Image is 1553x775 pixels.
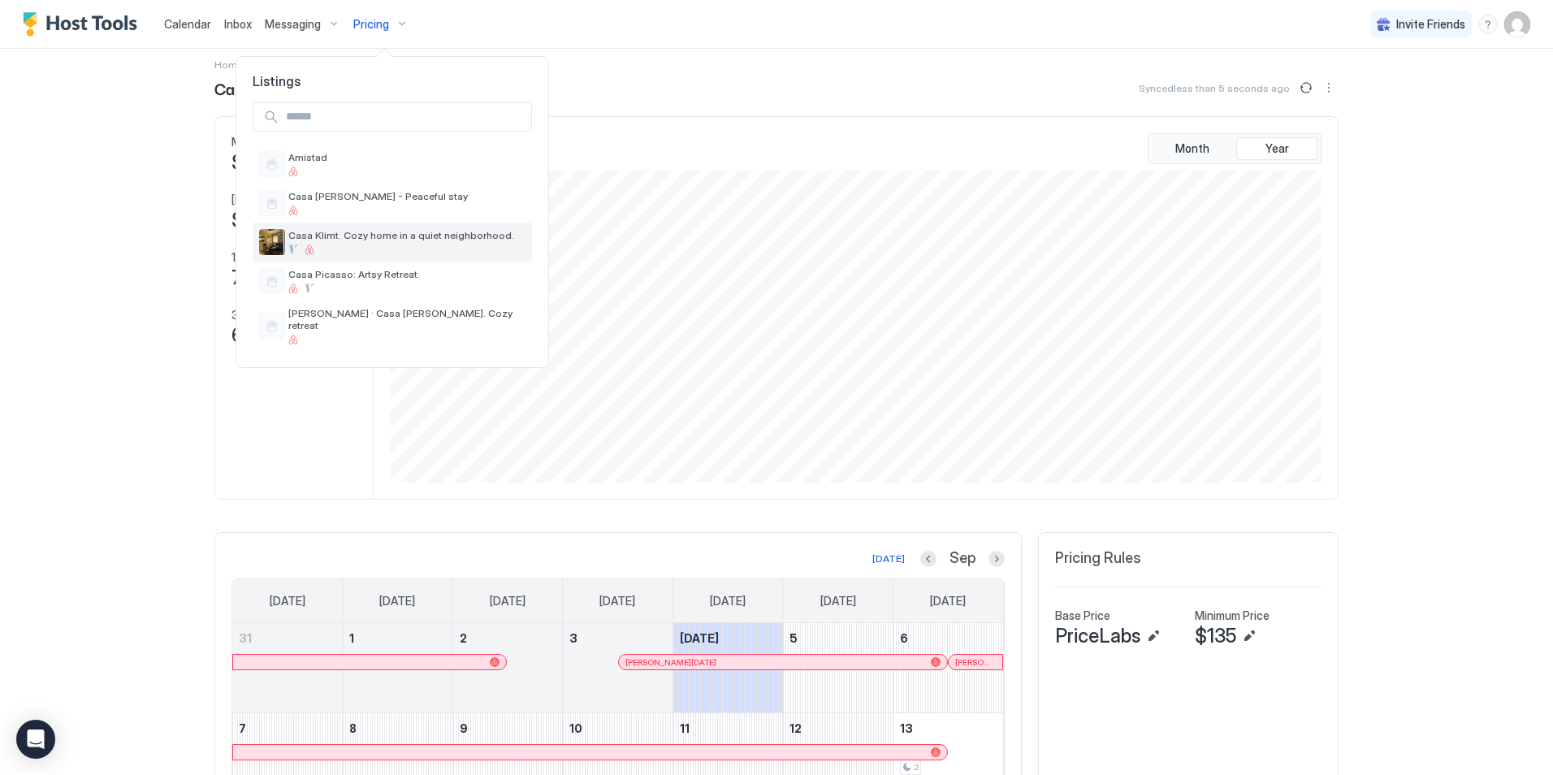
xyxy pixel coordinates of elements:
[288,268,526,280] span: Casa Picasso: Artsy Retreat.
[288,190,526,202] span: Casa [PERSON_NAME] - Peaceful stay
[288,151,526,163] span: Amistad
[279,103,531,131] input: Input Field
[236,73,548,89] span: Listings
[16,720,55,759] div: Open Intercom Messenger
[288,229,526,241] span: Casa Klimt. Cozy home in a quiet neighborhood.
[259,229,285,255] div: listing image
[288,307,526,331] span: [PERSON_NAME] · Casa [PERSON_NAME]. Cozy retreat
